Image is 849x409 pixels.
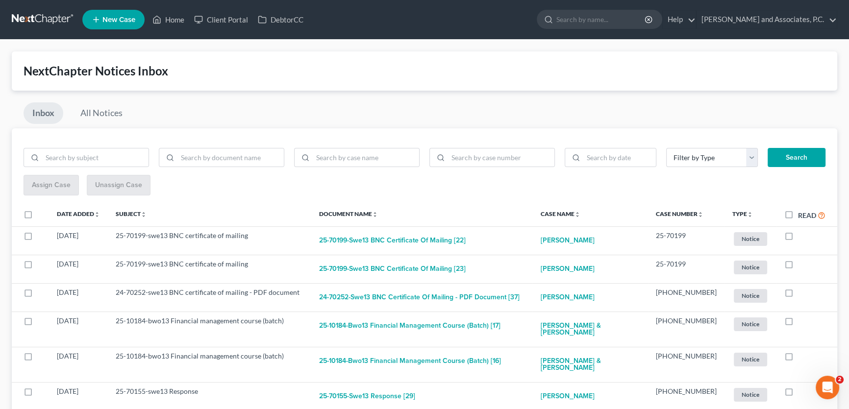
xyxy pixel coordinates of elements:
label: Read [798,210,816,220]
td: 24-70252-swe13 BNC certificate of mailing - PDF document [108,283,311,312]
span: Notice [734,261,767,274]
input: Search by document name [177,148,284,167]
a: [PERSON_NAME] and Associates, P.C. [697,11,837,28]
i: unfold_more [698,212,703,217]
button: 24-70252-swe13 BNC certificate of mailing - PDF document [37] [319,288,520,307]
i: unfold_more [141,212,147,217]
a: [PERSON_NAME] [540,231,594,250]
a: Help [663,11,696,28]
i: unfold_more [574,212,580,217]
span: Notice [734,289,767,302]
a: Notice [732,288,769,304]
a: Notice [732,351,769,367]
a: [PERSON_NAME] & [PERSON_NAME] [540,316,640,342]
a: Home [148,11,189,28]
input: Search by subject [42,148,149,167]
span: New Case [102,16,135,24]
a: [PERSON_NAME] [540,386,594,406]
a: Case Numberunfold_more [656,210,703,217]
td: [PHONE_NUMBER] [648,283,724,312]
a: Notice [732,386,769,403]
div: NextChapter Notices Inbox [24,63,825,79]
i: unfold_more [372,212,378,217]
a: All Notices [72,102,131,124]
input: Search by date [583,148,656,167]
a: Subjectunfold_more [116,210,147,217]
td: 25-70199-swe13 BNC certificate of mailing [108,255,311,283]
span: Notice [734,388,767,401]
input: Search by case number [448,148,554,167]
span: Notice [734,317,767,331]
a: Client Portal [189,11,253,28]
td: [DATE] [49,347,108,382]
button: Search [768,148,825,168]
td: 25-70199 [648,226,724,255]
button: 25-70155-swe13 Response [29] [319,386,415,406]
a: Case Nameunfold_more [540,210,580,217]
td: 25-70199 [648,255,724,283]
td: [PHONE_NUMBER] [648,347,724,382]
td: [PHONE_NUMBER] [648,312,724,347]
a: Document Nameunfold_more [319,210,378,217]
td: [DATE] [49,312,108,347]
input: Search by case name [313,148,419,167]
td: [DATE] [49,226,108,255]
a: Inbox [24,102,63,124]
a: DebtorCC [253,11,308,28]
a: Date Addedunfold_more [57,210,100,217]
span: 2 [836,376,844,384]
td: [DATE] [49,283,108,312]
i: unfold_more [94,212,100,217]
iframe: Intercom live chat [816,376,839,399]
td: 25-70199-swe13 BNC certificate of mailing [108,226,311,255]
button: 25-70199-swe13 BNC certificate of mailing [22] [319,231,466,250]
a: [PERSON_NAME] & [PERSON_NAME] [540,351,640,378]
a: [PERSON_NAME] [540,259,594,279]
td: [DATE] [49,255,108,283]
a: [PERSON_NAME] [540,288,594,307]
a: Notice [732,259,769,275]
i: unfold_more [747,212,753,217]
button: 25-70199-swe13 BNC certificate of mailing [23] [319,259,466,279]
a: Typeunfold_more [732,210,753,217]
a: Notice [732,316,769,332]
td: 25-10184-bwo13 Financial management course (batch) [108,347,311,382]
span: Notice [734,353,767,366]
button: 25-10184-bwo13 Financial management course (batch) [16] [319,351,501,371]
button: 25-10184-bwo13 Financial management course (batch) [17] [319,316,500,336]
input: Search by name... [556,10,646,28]
td: 25-10184-bwo13 Financial management course (batch) [108,312,311,347]
a: Notice [732,231,769,247]
span: Notice [734,232,767,245]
